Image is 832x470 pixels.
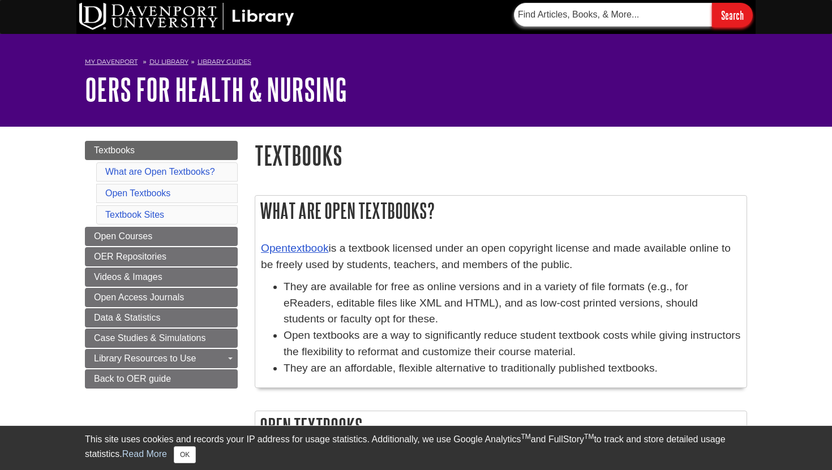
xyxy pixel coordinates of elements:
[85,247,238,266] a: OER Repositories
[85,57,138,67] a: My Davenport
[94,272,162,282] span: Videos & Images
[85,369,238,389] a: Back to OER guide
[122,449,167,459] a: Read More
[255,141,747,170] h1: Textbooks
[584,433,594,441] sup: TM
[94,145,135,155] span: Textbooks
[284,327,741,360] li: Open textbooks are a way to significantly reduce student textbook costs while giving instructors ...
[79,3,294,30] img: DU Library
[85,141,238,160] a: Textbooks
[105,167,215,176] a: What are Open Textbooks?
[198,58,251,66] a: Library Guides
[85,72,347,107] a: OERs for Health & Nursing
[105,210,164,219] a: Textbook Sites
[255,411,747,441] h2: Open Textbooks
[85,54,747,72] nav: breadcrumb
[94,292,184,302] span: Open Access Journals
[521,433,530,441] sup: TM
[288,242,329,254] a: textbook
[94,313,160,322] span: Data & Statistics
[261,242,288,254] a: Open
[261,240,741,273] p: is a textbook licensed under an open copyright license and made available online to be freely use...
[85,433,747,463] div: This site uses cookies and records your IP address for usage statistics. Additionally, we use Goo...
[514,3,753,27] form: Searches DU Library's articles, books, and more
[85,308,238,327] a: Data & Statistics
[85,349,238,368] a: Library Resources to Use
[94,231,152,241] span: Open Courses
[284,360,741,377] li: They are an affordable, flexible alternative to traditionally published textbooks.
[85,141,238,389] div: Guide Page Menu
[94,252,166,261] span: OER Repositories
[105,188,170,198] a: Open Textbooks
[85,227,238,246] a: Open Courses
[514,3,712,27] input: Find Articles, Books, & More...
[149,58,188,66] a: DU Library
[94,353,196,363] span: Library Resources to Use
[255,196,747,226] h2: What are Open Textbooks?
[85,268,238,287] a: Videos & Images
[174,446,196,463] button: Close
[94,333,205,343] span: Case Studies & Simulations
[85,329,238,348] a: Case Studies & Simulations
[85,288,238,307] a: Open Access Journals
[712,3,753,27] input: Search
[284,279,741,327] li: They are available for free as online versions and in a variety of file formats (e.g., for eReade...
[94,374,171,383] span: Back to OER guide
